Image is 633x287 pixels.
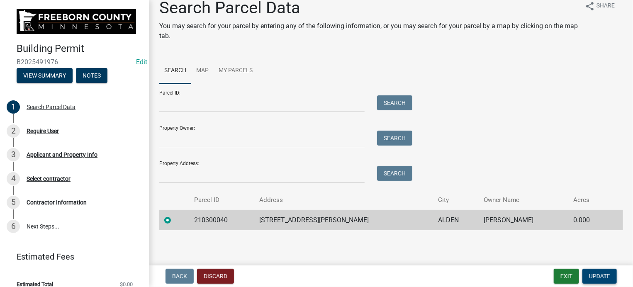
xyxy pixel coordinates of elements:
[27,199,87,205] div: Contractor Information
[479,190,569,210] th: Owner Name
[27,152,97,158] div: Applicant and Property Info
[189,190,254,210] th: Parcel ID
[166,269,194,284] button: Back
[17,58,133,66] span: B2025491976
[377,166,412,181] button: Search
[7,220,20,233] div: 6
[7,124,20,138] div: 2
[254,190,433,210] th: Address
[433,190,479,210] th: City
[197,269,234,284] button: Discard
[159,58,191,84] a: Search
[568,210,608,230] td: 0.000
[582,269,617,284] button: Update
[172,273,187,280] span: Back
[254,210,433,230] td: [STREET_ADDRESS][PERSON_NAME]
[589,273,610,280] span: Update
[214,58,258,84] a: My Parcels
[76,73,107,79] wm-modal-confirm: Notes
[17,282,53,287] span: Estimated Total
[120,282,133,287] span: $0.00
[433,210,479,230] td: ALDEN
[7,148,20,161] div: 3
[136,58,147,66] a: Edit
[377,95,412,110] button: Search
[159,21,578,41] p: You may search for your parcel by entering any of the following information, or you may search fo...
[7,196,20,209] div: 5
[596,1,615,11] span: Share
[568,190,608,210] th: Acres
[27,128,59,134] div: Require User
[76,68,107,83] button: Notes
[377,131,412,146] button: Search
[585,1,595,11] i: share
[7,248,136,265] a: Estimated Fees
[189,210,254,230] td: 210300040
[17,9,136,34] img: Freeborn County, Minnesota
[554,269,579,284] button: Exit
[479,210,569,230] td: [PERSON_NAME]
[17,68,73,83] button: View Summary
[7,100,20,114] div: 1
[27,176,71,182] div: Select contractor
[27,104,75,110] div: Search Parcel Data
[7,172,20,185] div: 4
[191,58,214,84] a: Map
[17,73,73,79] wm-modal-confirm: Summary
[136,58,147,66] wm-modal-confirm: Edit Application Number
[17,43,143,55] h4: Building Permit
